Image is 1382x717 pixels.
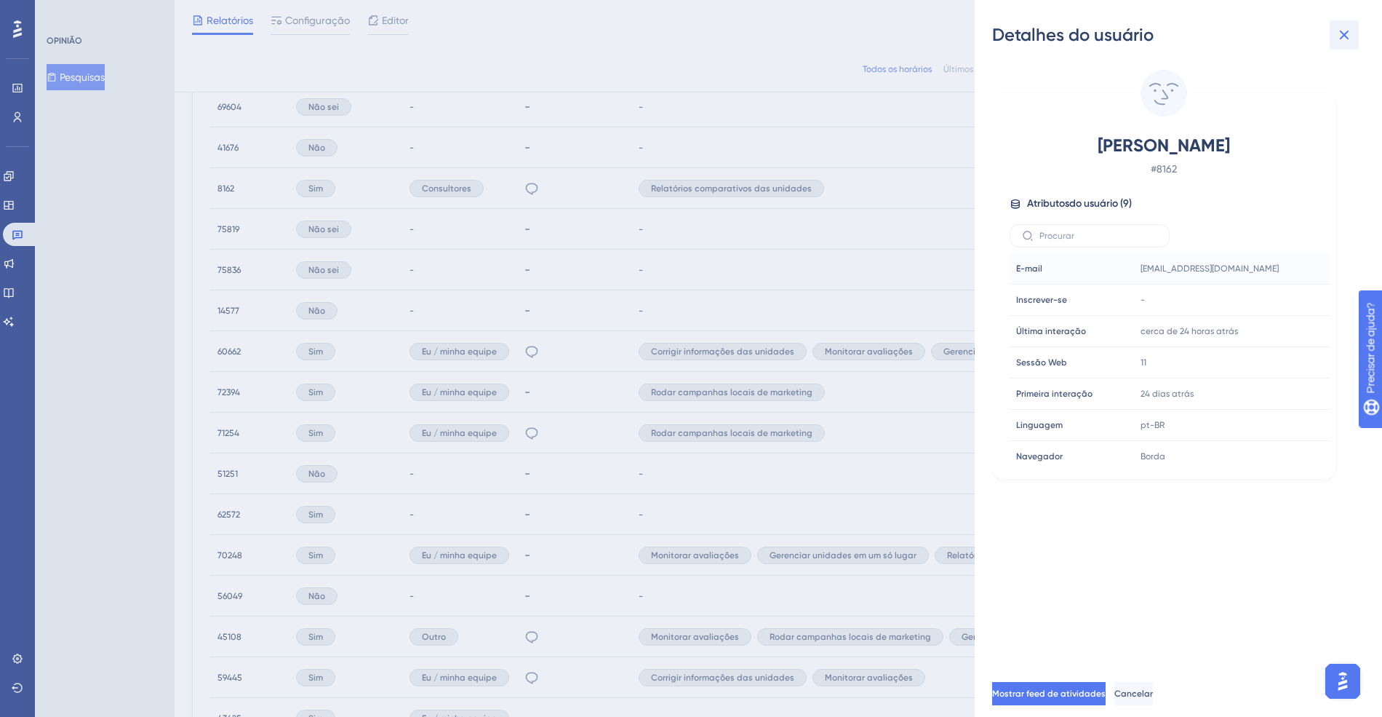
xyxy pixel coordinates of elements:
[1151,163,1157,175] font: #
[1016,264,1042,274] font: E-mail
[1016,295,1067,305] font: Inscrever-se
[1123,197,1129,210] font: 9
[1114,689,1153,699] font: Cancelar
[992,682,1106,705] button: Mostrar feed de atividades
[1141,326,1238,336] font: cerca de 24 horas atrás
[1039,231,1157,241] input: Procurar
[1016,451,1063,462] font: Navegador
[1129,197,1132,210] font: )
[1016,389,1093,399] font: Primeira interação
[1141,389,1194,399] font: 24 dias atrás
[1157,163,1177,175] font: 8162
[1141,295,1145,305] font: -
[1098,135,1230,156] font: [PERSON_NAME]
[1027,197,1069,210] font: Atributos
[1016,357,1067,368] font: Sessão Web
[992,24,1154,45] font: Detalhes do usuário
[1016,420,1063,430] font: Linguagem
[1016,326,1086,336] font: Última interação
[34,7,125,17] font: Precisar de ajuda?
[992,689,1106,699] font: Mostrar feed de atividades
[1141,420,1165,430] font: pt-BR
[1114,682,1153,705] button: Cancelar
[1141,264,1279,274] font: [EMAIL_ADDRESS][DOMAIN_NAME]
[1321,659,1365,703] iframe: Iniciador do Assistente de IA do UserGuiding
[1141,357,1146,368] font: 11
[1141,451,1165,462] font: Borda
[1069,197,1123,210] font: do usuário (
